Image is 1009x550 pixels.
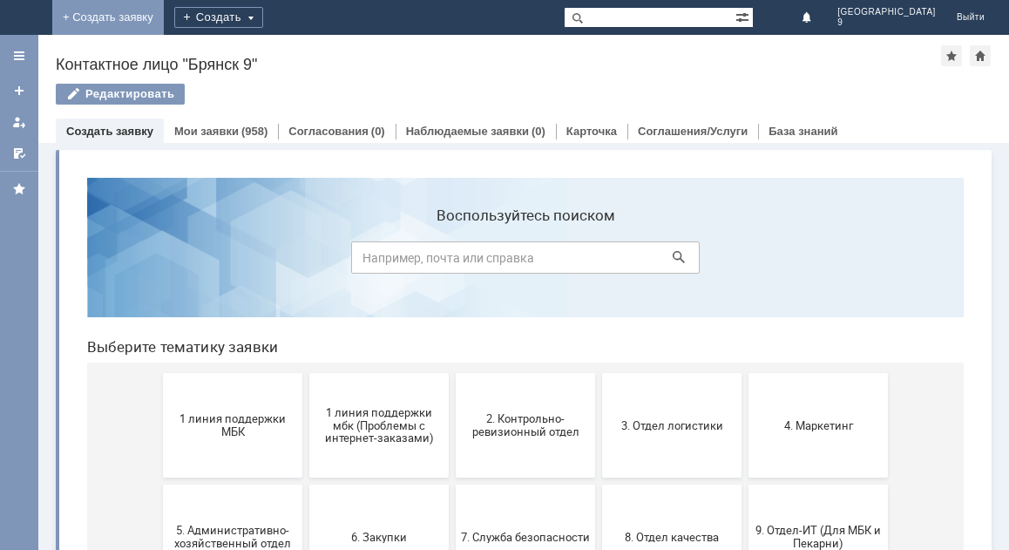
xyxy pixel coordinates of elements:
[837,17,936,28] span: 9
[236,209,376,314] button: 1 линия поддержки мбк (Проблемы с интернет-заказами)
[675,209,815,314] button: 4. Маркетинг
[383,321,522,425] button: 7. Служба безопасности
[529,321,668,425] button: 8. Отдел качества
[566,125,617,138] a: Карточка
[388,472,517,498] span: Отдел-ИТ (Битрикс24 и CRM)
[769,125,837,138] a: База знаний
[970,45,991,66] div: Сделать домашней страницей
[5,108,33,136] a: Мои заявки
[241,125,267,138] div: (958)
[95,360,224,386] span: 5. Административно-хозяйственный отдел
[388,248,517,275] span: 2. Контрольно-ревизионный отдел
[371,125,385,138] div: (0)
[90,209,229,314] button: 1 линия поддержки МБК
[534,478,663,491] span: Отдел-ИТ (Офис)
[532,125,545,138] div: (0)
[383,432,522,537] button: Отдел-ИТ (Битрикс24 и CRM)
[5,77,33,105] a: Создать заявку
[675,432,815,537] button: Финансовый отдел
[941,45,962,66] div: Добавить в избранное
[529,209,668,314] button: 3. Отдел логистики
[241,366,370,379] span: 6. Закупки
[90,321,229,425] button: 5. Административно-хозяйственный отдел
[534,366,663,379] span: 8. Отдел качества
[288,125,369,138] a: Согласования
[681,360,809,386] span: 9. Отдел-ИТ (Для МБК и Пекарни)
[174,7,263,28] div: Создать
[66,125,153,138] a: Создать заявку
[236,321,376,425] button: 6. Закупки
[14,174,890,192] header: Выберите тематику заявки
[278,78,626,110] input: Например, почта или справка
[236,432,376,537] button: Отдел ИТ (1С)
[681,255,809,268] span: 4. Маркетинг
[95,248,224,275] span: 1 линия поддержки МБК
[174,125,239,138] a: Мои заявки
[95,478,224,491] span: Бухгалтерия (для мбк)
[278,43,626,60] label: Воспользуйтесь поиском
[241,478,370,491] span: Отдел ИТ (1С)
[735,8,753,24] span: Расширенный поиск
[90,432,229,537] button: Бухгалтерия (для мбк)
[681,478,809,491] span: Финансовый отдел
[383,209,522,314] button: 2. Контрольно-ревизионный отдел
[529,432,668,537] button: Отдел-ИТ (Офис)
[638,125,748,138] a: Соглашения/Услуги
[241,241,370,281] span: 1 линия поддержки мбк (Проблемы с интернет-заказами)
[5,139,33,167] a: Мои согласования
[837,7,936,17] span: [GEOGRAPHIC_DATA]
[56,56,941,73] div: Контактное лицо "Брянск 9"
[388,366,517,379] span: 7. Служба безопасности
[534,255,663,268] span: 3. Отдел логистики
[675,321,815,425] button: 9. Отдел-ИТ (Для МБК и Пекарни)
[406,125,529,138] a: Наблюдаемые заявки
